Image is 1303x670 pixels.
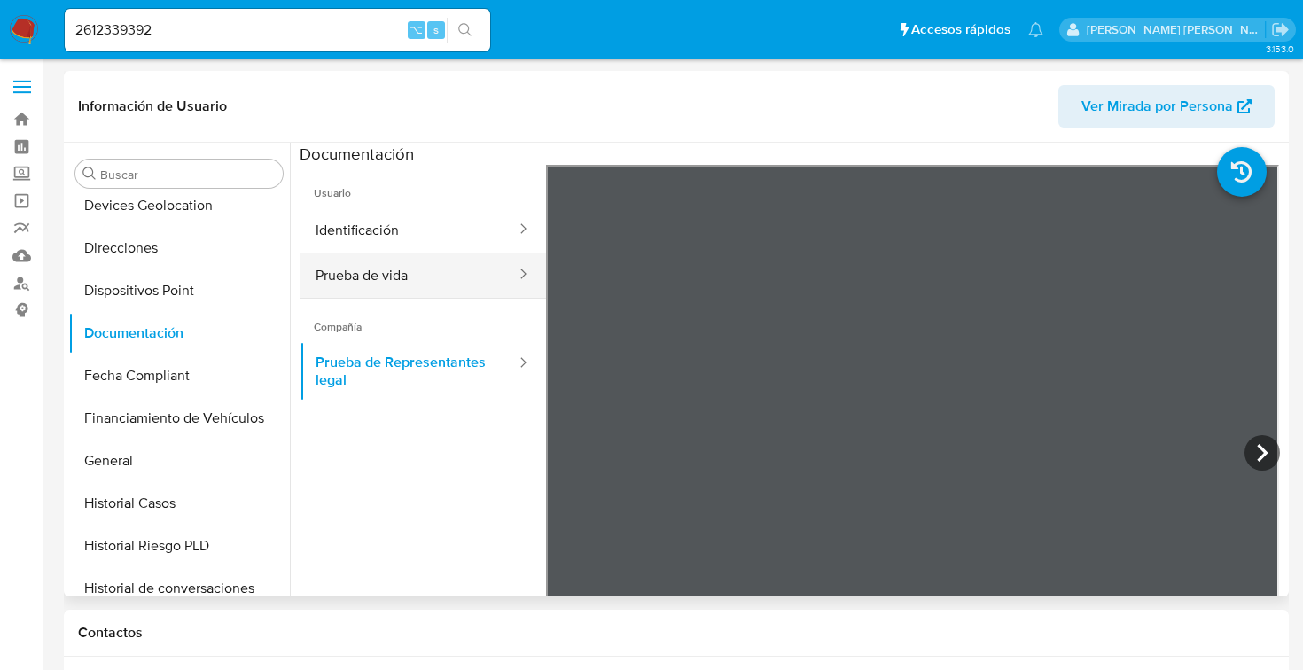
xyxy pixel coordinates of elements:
span: ⌥ [410,21,423,38]
button: search-icon [447,18,483,43]
span: Accesos rápidos [911,20,1010,39]
button: Historial de conversaciones [68,567,290,610]
button: Direcciones [68,227,290,269]
h1: Información de Usuario [78,97,227,115]
button: Financiamiento de Vehículos [68,397,290,440]
span: Ver Mirada por Persona [1081,85,1233,128]
button: Devices Geolocation [68,184,290,227]
button: General [68,440,290,482]
a: Notificaciones [1028,22,1043,37]
button: Historial Riesgo PLD [68,525,290,567]
button: Fecha Compliant [68,354,290,397]
a: Salir [1271,20,1290,39]
button: Dispositivos Point [68,269,290,312]
span: s [433,21,439,38]
button: Ver Mirada por Persona [1058,85,1275,128]
button: Documentación [68,312,290,354]
h1: Contactos [78,624,1275,642]
input: Buscar [100,167,276,183]
button: Historial Casos [68,482,290,525]
p: rene.vale@mercadolibre.com [1087,21,1266,38]
button: Buscar [82,167,97,181]
input: Buscar usuario o caso... [65,19,490,42]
